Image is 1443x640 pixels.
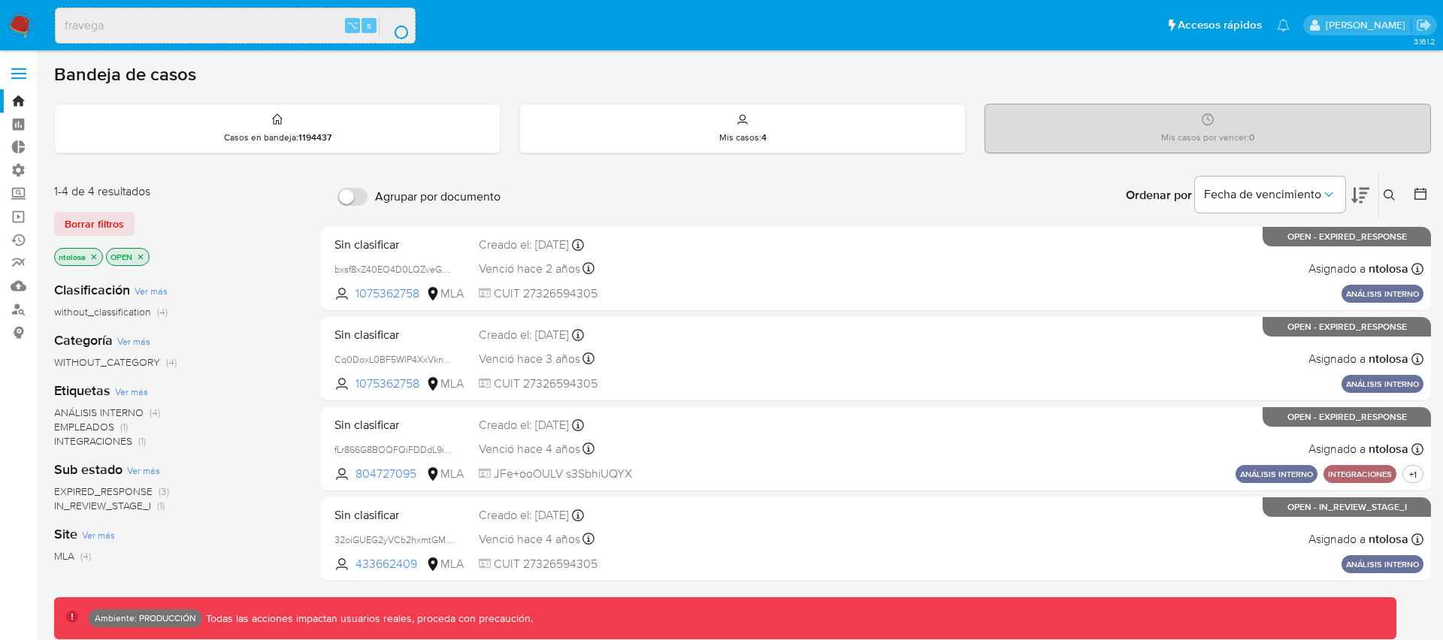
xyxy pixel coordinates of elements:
p: Todas las acciones impactan usuarios reales, proceda con precaución. [202,611,533,626]
span: Accesos rápidos [1178,17,1262,33]
input: Buscar usuario o caso... [56,16,415,35]
p: nicolas.tolosa@mercadolibre.com [1326,18,1411,32]
a: Salir [1416,17,1432,33]
button: search-icon [379,15,410,36]
span: s [367,18,371,32]
a: Notificaciones [1277,19,1290,32]
p: Ambiente: PRODUCCIÓN [95,615,196,621]
span: ⌥ [347,18,358,32]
